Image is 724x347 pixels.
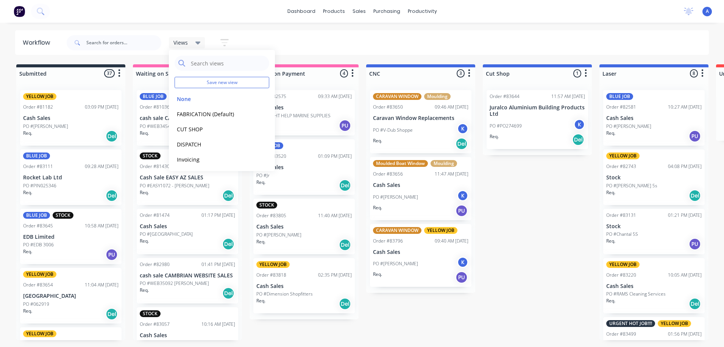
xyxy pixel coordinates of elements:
div: STOCKOrder #8380511:40 AM [DATE]Cash SalesPO #[PERSON_NAME]Req.Del [253,199,355,254]
div: CARAVAN WINDOWYELLOW JOBOrder #8379609:40 AM [DATE]Cash SalesPO #[PERSON_NAME]KReq.PU [370,224,471,287]
p: Cash Sales [606,115,702,121]
p: PO #[PERSON_NAME] [373,260,418,267]
div: Order #8147401:17 PM [DATE]Cash SalesPO #[GEOGRAPHIC_DATA]Req.Del [137,209,238,254]
p: PO #EASY1072 - [PERSON_NAME] [140,182,209,189]
div: 09:46 AM [DATE] [435,104,468,110]
p: Req. [140,189,149,196]
p: Cash Sales [256,104,352,111]
div: Moulding [431,160,457,167]
p: PO #[GEOGRAPHIC_DATA] [140,231,193,238]
span: A [706,8,709,15]
div: BLUE JOB [23,212,50,219]
div: Del [689,190,701,202]
p: Cash Sales [256,224,352,230]
div: STOCKOrder #8143002:51 PM [DATE]Cash Sale EASY AZ SALESPO #EASY1072 - [PERSON_NAME]Req.Del [137,149,238,205]
div: CARAVAN WINDOWMouldingOrder #8365009:46 AM [DATE]Caravan Window ReplacementsPO #V-Dub ShoppeKReq.Del [370,90,471,153]
button: DISPATCH [175,140,255,149]
img: Factory [14,6,25,17]
div: Order #83111 [23,163,53,170]
p: PO #WEB35092 [PERSON_NAME] [140,280,209,287]
div: Order #8257509:33 AM [DATE]Cash SalesPO #YACHT HELP MARINE SUPPLIESReq.PU [253,90,355,135]
p: Cash Sales [256,164,352,171]
div: 01:56 PM [DATE] [668,331,702,338]
p: Stock [606,174,702,181]
p: Cash Sales [140,223,235,230]
div: YELLOW JOB [23,93,56,100]
p: PO #V-Dub Shoppe [373,127,413,134]
div: Order #81036 [140,104,170,110]
div: Order #8313101:21 PM [DATE]StockPO #Chantal 5SReq.PU [603,209,705,254]
p: Req. [256,238,265,245]
div: PU [339,120,351,132]
p: cash sale CAMBRIAN WEBSITE SALES [140,272,235,279]
div: BLUE JOB [606,93,633,100]
div: Del [339,179,351,191]
p: Req. [490,133,499,140]
div: YELLOW JOB [256,261,290,268]
div: K [457,123,468,134]
div: 01:21 PM [DATE] [668,212,702,219]
p: Req. [140,238,149,244]
div: Order #83499 [606,331,636,338]
p: Req. [606,189,615,196]
div: YELLOW JOBOrder #8381802:35 PM [DATE]Cash SalesPO #Dimension ShopfittersReq.Del [253,258,355,314]
div: PU [456,271,468,283]
div: PU [106,249,118,261]
p: Rocket Lab Ltd [23,174,119,181]
div: PU [689,238,701,250]
p: Req. [23,189,32,196]
p: Req. [606,297,615,304]
div: Order #83650 [373,104,403,110]
button: MOULDING [175,170,255,179]
div: YELLOW JOBOrder #8118203:09 PM [DATE]Cash SalesPO #[PERSON_NAME]Req.Del [20,90,122,146]
button: CUT SHOP [175,125,255,134]
div: 11:47 AM [DATE] [435,171,468,177]
div: YELLOW JOB [606,261,640,268]
div: 10:27 AM [DATE] [668,104,702,110]
p: PO #Jr [256,172,270,179]
p: Juralco Aluminium Building Products Ltd [490,104,585,117]
input: Search views [190,56,265,71]
div: Order #82980 [140,261,170,268]
div: 01:17 PM [DATE] [201,212,235,219]
div: Del [222,238,234,250]
p: Req. [23,248,32,255]
div: 09:28 AM [DATE] [85,163,119,170]
div: Del [456,138,468,150]
div: BLUE JOBOrder #8103608:26 AM [DATE]cash sale CAMBRIAN WEBSITE SALESPO #WEB34543 - [PERSON_NAME] D... [137,90,238,146]
div: YELLOW JOBOrder #8365411:04 AM [DATE][GEOGRAPHIC_DATA]PO #062919Req.Del [20,268,122,324]
p: Cash Sales [373,182,468,188]
div: 11:04 AM [DATE] [85,282,119,288]
div: CARAVAN WINDOW [373,227,421,234]
p: PO #062919 [23,301,49,308]
p: Req. [606,130,615,137]
div: 02:35 PM [DATE] [318,272,352,279]
p: Stock [606,223,702,230]
div: Del [222,287,234,299]
div: YELLOW JOB [606,152,640,159]
div: Order #8364411:57 AM [DATE]Juralco Aluminium Building Products LtdPO #PO274699KReq.Del [487,90,588,149]
p: Cash Sales [23,115,119,121]
p: cash sale CAMBRIAN WEBSITE SALES [140,115,235,121]
p: PO #WEB34543 - [PERSON_NAME] Design [140,123,227,130]
p: Req. [256,179,265,186]
div: Order #82743 [606,163,636,170]
div: BLUE JOB [23,152,50,159]
input: Search for orders... [86,35,161,50]
div: K [457,190,468,201]
div: STOCK [53,212,73,219]
p: PO #[PERSON_NAME] 5s [606,182,657,189]
div: Moulded Boat Window [373,160,428,167]
div: Order #83818 [256,272,286,279]
p: Req. [606,238,615,244]
p: PO #[PERSON_NAME] [256,232,301,238]
div: BLUE JOBSTOCKOrder #8364510:58 AM [DATE]EDB LimitedPO #EDB 3006Req.PU [20,209,122,265]
p: Req. [256,297,265,304]
div: Moulding [424,93,451,100]
div: YELLOW JOBOrder #8274304:08 PM [DATE]StockPO #[PERSON_NAME] 5sReq.Del [603,149,705,205]
div: 10:58 AM [DATE] [85,223,119,229]
div: Moulded Boat WindowMouldingOrder #8365611:47 AM [DATE]Cash SalesPO #[PERSON_NAME]KReq.PU [370,157,471,220]
div: Del [572,134,584,146]
p: Req. [23,130,32,137]
div: Del [106,308,118,320]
